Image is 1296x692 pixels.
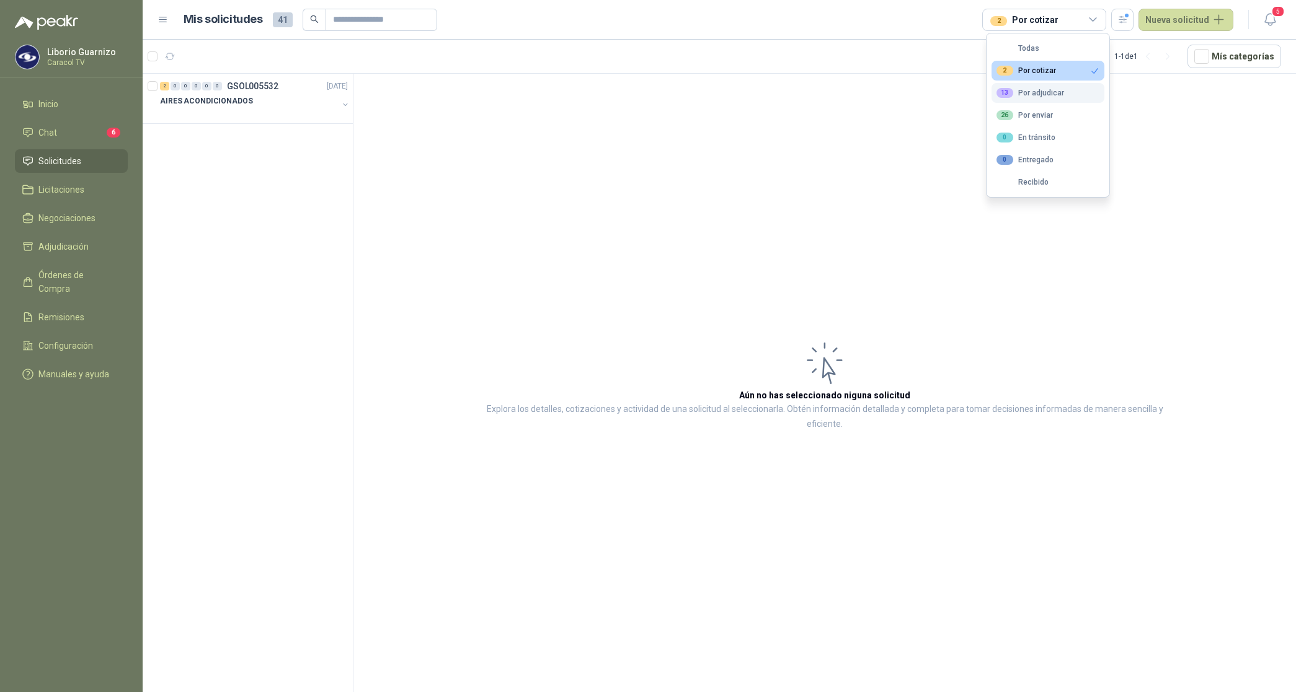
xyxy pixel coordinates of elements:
p: Liborio Guarnizo [47,48,125,56]
p: Caracol TV [47,59,125,66]
img: Logo peakr [15,15,78,30]
a: Inicio [15,92,128,116]
p: AIRES ACONDICIONADOS [160,95,253,107]
div: Todas [996,44,1039,53]
h3: Aún no has seleccionado niguna solicitud [739,388,910,402]
div: 0 [181,82,190,90]
span: Inicio [38,97,58,111]
a: Licitaciones [15,178,128,201]
div: 2 [990,16,1007,26]
button: Mís categorías [1187,45,1281,68]
button: Recibido [992,172,1104,192]
span: 6 [107,128,120,138]
a: Manuales y ayuda [15,362,128,386]
span: Remisiones [38,310,84,324]
span: Chat [38,126,57,139]
button: 0Entregado [992,150,1104,170]
a: Remisiones [15,305,128,329]
span: Licitaciones [38,183,84,196]
div: 0 [213,82,222,90]
div: 0 [171,82,180,90]
p: Explora los detalles, cotizaciones y actividad de una solicitud al seleccionarla. Obtén informaci... [477,402,1172,432]
div: 2 [160,82,169,90]
button: 26Por enviar [992,105,1104,125]
span: Configuración [38,339,93,353]
a: Chat6 [15,121,128,144]
a: 2 0 0 0 0 0 GSOL005532[DATE] AIRES ACONDICIONADOS [160,79,350,118]
h1: Mis solicitudes [184,11,263,28]
div: Por cotizar [996,66,1056,76]
p: GSOL005532 [227,82,278,90]
div: 1 - 1 de 1 [1114,46,1178,66]
span: Negociaciones [38,211,95,225]
button: 2Por cotizar [992,61,1104,81]
span: search [310,15,319,24]
p: [DATE] [327,81,348,92]
div: 0 [996,155,1013,165]
div: 0 [202,82,211,90]
span: Solicitudes [38,154,81,168]
button: 0En tránsito [992,128,1104,147]
div: Entregado [996,155,1054,165]
img: Company Logo [16,45,39,69]
button: Todas [992,38,1104,58]
div: Por cotizar [990,13,1058,27]
div: 13 [996,88,1013,98]
span: 5 [1271,6,1285,17]
a: Solicitudes [15,149,128,173]
div: En tránsito [996,133,1055,142]
button: 13Por adjudicar [992,83,1104,103]
span: Adjudicación [38,240,89,253]
a: Órdenes de Compra [15,263,128,300]
button: Nueva solicitud [1138,9,1233,31]
a: Configuración [15,334,128,357]
div: 0 [192,82,201,90]
a: Adjudicación [15,235,128,258]
div: Recibido [996,178,1049,186]
div: Por adjudicar [996,88,1064,98]
div: 2 [996,66,1013,76]
span: 41 [273,12,293,27]
a: Negociaciones [15,206,128,230]
span: Manuales y ayuda [38,367,109,381]
button: 5 [1259,9,1281,31]
div: Por enviar [996,110,1053,120]
span: Órdenes de Compra [38,268,116,296]
div: 0 [996,133,1013,142]
div: 26 [996,110,1013,120]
